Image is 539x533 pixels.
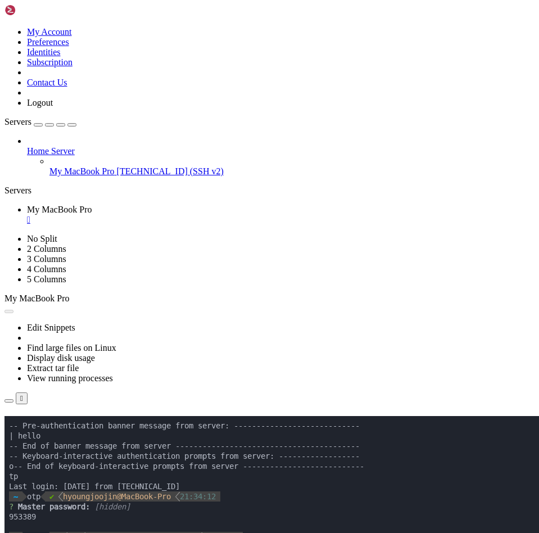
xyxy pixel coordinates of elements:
[45,75,49,85] span: ✔
[4,25,394,35] x-row: -- End of banner message from server -----------------------------------------
[63,116,72,126] span: 6s
[4,65,394,75] x-row: Last login: [DATE] from [TECHNICAL_ID]
[27,254,66,264] a: 3 Columns
[27,264,66,274] a: 4 Columns
[4,293,70,303] span: My MacBook Pro
[27,27,72,37] a: My Account
[4,86,9,95] span: ?
[27,323,75,332] a: Edit Snippets
[4,117,76,127] a: Servers
[4,186,535,196] div: Servers
[27,146,535,156] a: Home Server
[4,4,69,16] img: Shellngn
[4,116,394,126] x-row: exit
[40,116,45,125] span: 
[81,116,189,126] span: hyoungjoojin@MacBook-Pro
[49,166,115,176] span: My MacBook Pro
[16,392,28,404] button: 
[27,353,95,363] a: Display disk usage
[4,126,9,136] div: (0, 12)
[27,234,57,243] a: No Split
[36,76,40,85] span: 
[27,205,92,214] span: My MacBook Pro
[175,75,211,85] span: 21:34:12
[27,205,535,225] a: My MacBook Pro
[27,244,66,254] a: 2 Columns
[4,15,394,25] x-row: | hello
[27,215,535,225] a: 
[18,76,22,85] span: 
[27,78,67,87] a: Contact Us
[117,166,224,176] span: [TECHNICAL_ID] (SSH v2)
[193,116,198,126] span: 
[20,394,23,403] div: 
[27,373,113,383] a: View running processes
[58,75,166,85] span: hyoungjoojin@MacBook-Pro
[4,96,394,106] x-row: 953389
[76,116,81,126] span: 
[4,45,394,55] x-row: o-- End of keyboard-interactive prompts from server ---------------------------
[90,86,126,95] span: [hidden]
[27,57,73,67] a: Subscription
[54,75,58,85] span: 
[27,363,79,373] a: Extract tar file
[49,116,54,126] span: ✔
[171,75,175,85] span: 
[9,116,13,126] span: ~
[58,116,63,126] span: 
[9,75,13,85] span: ~
[27,274,66,284] a: 5 Columns
[49,156,535,177] li: My MacBook Pro [TECHNICAL_ID] (SSH v2)
[4,55,394,65] x-row: tp
[18,116,22,125] span: 
[27,47,61,57] a: Identities
[4,117,31,127] span: Servers
[198,116,234,126] span: 21:34:21
[27,146,75,156] span: Home Server
[4,75,394,85] x-row: otp
[13,86,85,95] span: Master password:
[4,35,394,45] x-row: -- Keyboard-interactive authentication prompts from server: ------------------
[27,98,53,107] a: Logout
[27,37,69,47] a: Preferences
[27,343,116,353] a: Find large files on Linux
[4,4,394,15] x-row: -- Pre-authentication banner message from server: ----------------------------
[27,136,535,177] li: Home Server
[49,166,535,177] a: My MacBook Pro [TECHNICAL_ID] (SSH v2)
